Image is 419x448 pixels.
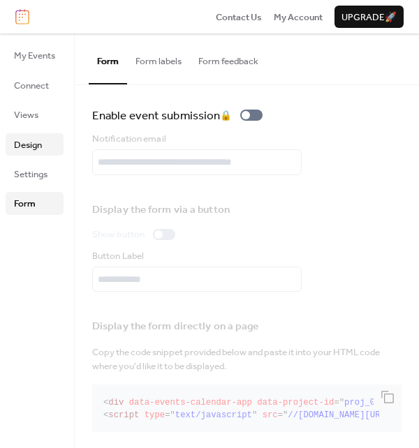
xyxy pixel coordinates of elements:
[14,108,38,122] span: Views
[335,6,404,28] button: Upgrade🚀
[6,74,64,96] a: Connect
[190,33,267,82] button: Form feedback
[14,197,36,211] span: Form
[6,133,64,156] a: Design
[6,163,64,185] a: Settings
[127,33,190,82] button: Form labels
[14,138,42,152] span: Design
[14,79,49,93] span: Connect
[14,167,47,181] span: Settings
[15,9,29,24] img: logo
[89,33,127,84] button: Form
[6,103,64,126] a: Views
[14,49,55,63] span: My Events
[274,10,323,24] a: My Account
[341,10,397,24] span: Upgrade 🚀
[6,44,64,66] a: My Events
[6,192,64,214] a: Form
[216,10,262,24] a: Contact Us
